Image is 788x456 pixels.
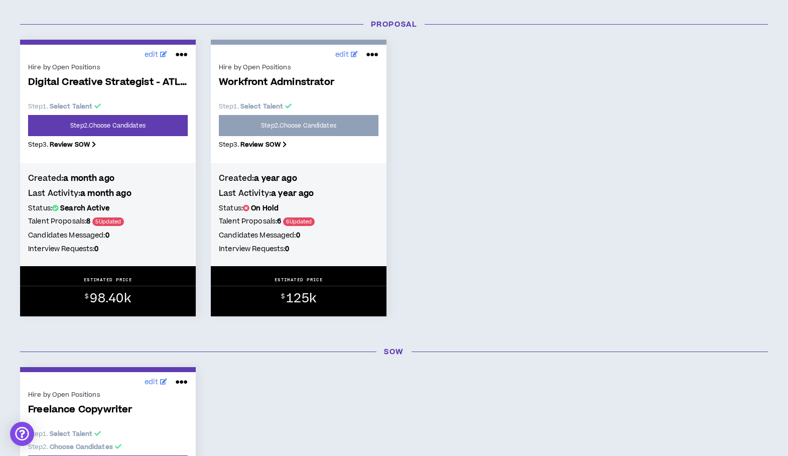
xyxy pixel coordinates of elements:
[28,244,188,255] h5: Interview Requests:
[28,442,188,451] p: Step 2 .
[50,140,90,149] b: Review SOW
[10,422,34,446] div: Open Intercom Messenger
[219,173,378,184] h4: Created:
[219,188,378,199] h4: Last Activity:
[92,217,124,226] span: 5 Updated
[105,231,109,241] b: 0
[63,173,114,184] b: a month ago
[50,442,113,451] b: Choose Candidates
[283,217,315,226] span: 6 Updated
[86,216,90,226] b: 8
[219,102,378,111] p: Step 1 .
[28,102,188,111] p: Step 1 .
[94,244,98,254] b: 0
[13,19,775,30] h3: Proposal
[281,292,285,301] sup: $
[28,115,188,136] a: Step2.Choose Candidates
[277,216,281,226] b: 6
[271,188,314,199] b: a year ago
[219,216,378,227] h5: Talent Proposals:
[296,231,300,241] b: 0
[145,377,158,388] span: edit
[285,244,289,254] b: 0
[85,292,88,301] sup: $
[145,50,158,60] span: edit
[28,77,188,88] span: Digital Creative Strategist - ATL Based
[254,173,297,184] b: a year ago
[28,173,188,184] h4: Created:
[28,230,188,241] h5: Candidates Messaged:
[28,140,188,149] p: Step 3 .
[142,375,170,390] a: edit
[80,188,132,199] b: a month ago
[333,47,360,63] a: edit
[219,63,378,72] div: Hire by Open Positions
[219,77,378,88] span: Workfront Adminstrator
[28,404,188,416] span: Freelance Copywriter
[240,140,281,149] b: Review SOW
[28,390,188,399] div: Hire by Open Positions
[84,277,133,283] p: ESTIMATED PRICE
[60,203,109,213] b: Search Active
[13,347,775,357] h3: SOW
[251,203,279,213] b: On Hold
[286,290,316,307] span: 125k
[335,50,349,60] span: edit
[28,63,188,72] div: Hire by Open Positions
[219,140,378,149] p: Step 3 .
[50,429,93,438] b: Select Talent
[28,203,188,214] h5: Status:
[28,216,188,227] h5: Talent Proposals:
[219,230,378,241] h5: Candidates Messaged:
[219,203,378,214] h5: Status:
[50,102,93,111] b: Select Talent
[28,429,188,438] p: Step 1 .
[142,47,170,63] a: edit
[90,290,130,307] span: 98.40k
[240,102,284,111] b: Select Talent
[28,188,188,199] h4: Last Activity:
[275,277,323,283] p: ESTIMATED PRICE
[219,244,378,255] h5: Interview Requests:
